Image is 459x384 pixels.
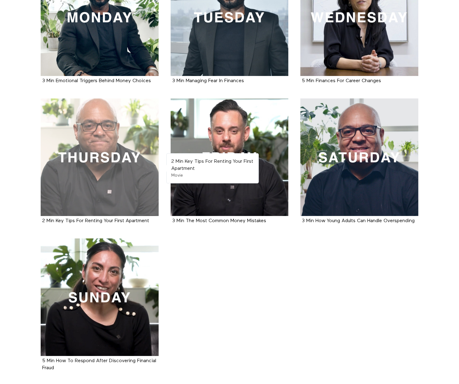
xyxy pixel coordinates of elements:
a: 3 Min How Young Adults Can Handle Overspending [302,218,415,223]
a: 5 Min Finances For Career Changes [302,78,381,83]
a: 5 Min How To Respond After Discovering Financial Fraud [41,238,159,356]
strong: 3 Min The Most Common Money Mistakes [172,218,266,223]
strong: 3 Min How Young Adults Can Handle Overspending [302,218,415,223]
a: 5 Min How To Respond After Discovering Financial Fraud [42,358,156,370]
a: 3 Min The Most Common Money Mistakes [171,98,289,216]
a: 3 Min Managing Fear In Finances [172,78,244,83]
a: 3 Min How Young Adults Can Handle Overspending [300,98,418,216]
a: 2 Min Key Tips For Renting Your First Apartment [42,218,149,223]
span: Movie [171,173,183,178]
a: 3 Min Emotional Triggers Behind Money Choices [42,78,151,83]
strong: 2 Min Key Tips For Renting Your First Apartment [171,159,253,171]
a: 3 Min The Most Common Money Mistakes [172,218,266,223]
a: 2 Min Key Tips For Renting Your First Apartment [41,98,159,216]
strong: 2 Min Key Tips For Renting Your First Apartment [42,218,149,223]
